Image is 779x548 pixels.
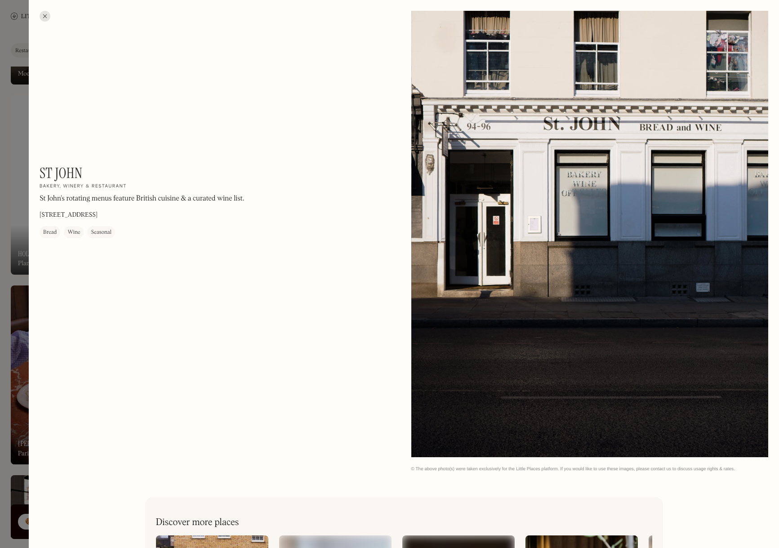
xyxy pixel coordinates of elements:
[43,228,57,237] div: Bread
[40,210,98,220] p: [STREET_ADDRESS]
[40,193,244,204] p: St John's rotating menus feature British cuisine & a curated wine list.
[91,228,111,237] div: Seasonal
[411,466,769,472] div: © The above photo(s) were taken exclusively for the Little Places platform. If you would like to ...
[40,165,83,182] h1: St John
[67,228,80,237] div: Wine
[40,183,127,190] h2: Bakery, winery & restaurant
[156,517,239,528] h2: Discover more places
